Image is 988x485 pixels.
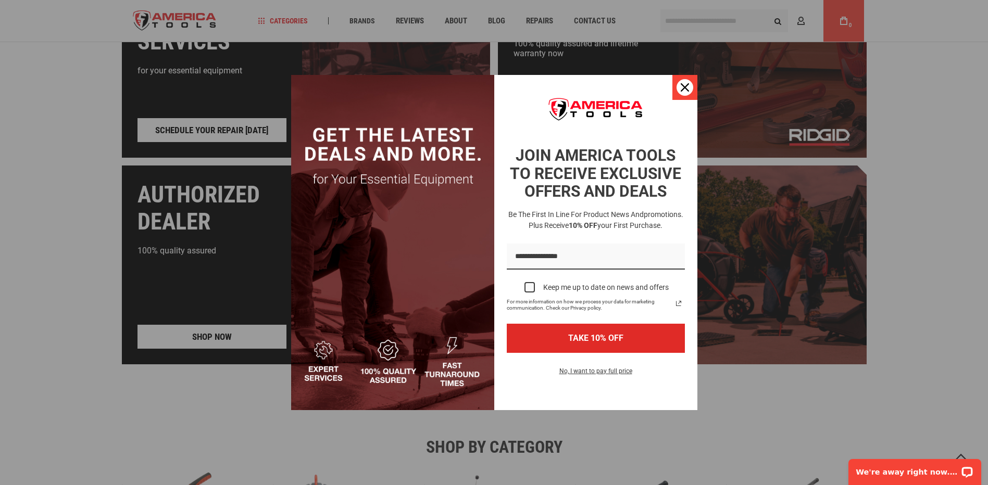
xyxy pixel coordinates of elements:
button: TAKE 10% OFF [507,324,685,352]
button: Close [672,75,697,100]
span: promotions. Plus receive your first purchase. [529,210,683,229]
iframe: LiveChat chat widget [842,452,988,485]
h3: Be the first in line for product news and [505,209,687,231]
div: Keep me up to date on news and offers [543,283,669,292]
svg: link icon [672,297,685,310]
button: No, I want to pay full price [551,365,641,383]
a: Read our Privacy Policy [672,297,685,310]
input: Email field [507,244,685,270]
strong: 10% OFF [569,221,597,229]
strong: JOIN AMERICA TOOLS TO RECEIVE EXCLUSIVE OFFERS AND DEALS [510,146,681,200]
svg: close icon [681,83,689,92]
span: For more information on how we process your data for marketing communication. Check our Privacy p... [507,299,672,311]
